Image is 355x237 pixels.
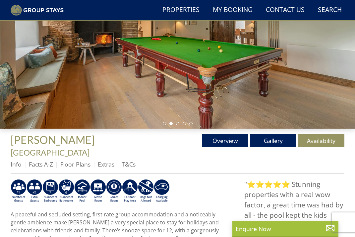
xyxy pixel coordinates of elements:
img: AD_4nXfjdDqPkGBf7Vpi6H87bmAUe5GYCbodrAbU4sf37YN55BCjSXGx5ZgBV7Vb9EJZsXiNVuyAiuJUB3WVt-w9eJ0vaBcHg... [122,179,138,203]
a: Search [315,3,344,18]
a: [GEOGRAPHIC_DATA] [11,148,89,157]
img: AD_4nXdrZMsjcYNLGsKuA84hRzvIbesVCpXJ0qqnwZoX5ch9Zjv73tWe4fnFRs2gJ9dSiUubhZXckSJX_mqrZBmYExREIfryF... [106,179,122,203]
img: Group Stays [11,5,64,16]
span: [PERSON_NAME] [11,133,95,146]
img: AD_4nXf5HeMvqMpcZ0fO9nf7YF2EIlv0l3oTPRmiQvOQ93g4dO1Y4zXKGJcBE5M2T8mhAf-smX-gudfzQQnK9-uH4PEbWu2YP... [90,179,106,203]
a: Overview [202,134,248,147]
a: Floor Plans [60,160,90,168]
p: Enquire Now [236,224,335,233]
img: AD_4nXcnT2OPG21WxYUhsl9q61n1KejP7Pk9ESVM9x9VetD-X_UXXoxAKaMRZGYNcSGiAsmGyKm0QlThER1osyFXNLmuYOVBV... [154,179,170,203]
a: Info [11,160,22,168]
img: AD_4nXdmwCQHKAiIjYDk_1Dhq-AxX3fyYPYaVgX942qJE-Y7he54gqc0ybrIGUg6Qr_QjHGl2FltMhH_4pZtc0qV7daYRc31h... [58,179,74,203]
a: [PERSON_NAME] [11,133,97,146]
img: AD_4nXeP6WuvG491uY6i5ZIMhzz1N248Ei-RkDHdxvvjTdyF2JXhbvvI0BrTCyeHgyWBEg8oAgd1TvFQIsSlzYPCTB7K21VoI... [27,179,42,203]
a: Facts A-Z [29,160,53,168]
img: AD_4nXeyNBIiEViFqGkFxeZn-WxmRvSobfXIejYCAwY7p4slR9Pvv7uWB8BWWl9Rip2DDgSCjKzq0W1yXMRj2G_chnVa9wg_L... [11,179,27,203]
img: AD_4nXdtMqFLQeNd5SD_yg5mtFB1sUCemmLv_z8hISZZtoESff8uqprI2Ap3l0Pe6G3wogWlQaPaciGoyoSy1epxtlSaMm8_H... [138,179,154,203]
a: Extras [98,160,114,168]
img: AD_4nXdUEjdWxyJEXfF2QMxcnH9-q5XOFeM-cCBkt-KsCkJ9oHmM7j7w2lDMJpoznjTsqM7kKDtmmF2O_bpEel9pzSv0KunaC... [42,179,58,203]
img: AD_4nXei2dp4L7_L8OvME76Xy1PUX32_NMHbHVSts-g-ZAVb8bILrMcUKZI2vRNdEqfWP017x6NFeUMZMqnp0JYknAB97-jDN... [74,179,90,203]
a: T&Cs [122,160,136,168]
a: My Booking [210,3,255,18]
a: Gallery [250,134,296,147]
a: Availability [298,134,344,147]
a: Contact Us [263,3,307,18]
span: - [11,136,99,157]
a: Properties [160,3,202,18]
